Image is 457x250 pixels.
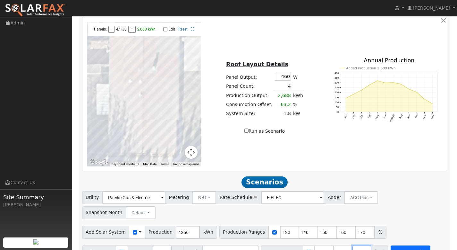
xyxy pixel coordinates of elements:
td: Panel Count: [225,82,274,91]
text: 250 [334,86,339,89]
text: 0 [337,111,339,113]
text: 50 [336,106,339,109]
text: 400 [334,72,339,75]
label: Edit [168,27,175,31]
td: System Size: [225,109,274,118]
button: NBT [192,191,216,204]
text: Sep [407,114,411,119]
span: Panels: [94,27,107,31]
td: kWh [292,91,304,100]
td: W [292,71,304,82]
td: 63.2 [274,100,292,109]
span: Add Solar System [82,226,130,239]
circle: onclick="" [401,84,402,85]
span: Scenarios [241,176,287,188]
td: kW [292,109,304,118]
input: Select a Utility [102,191,165,204]
td: Panel Output: [225,71,274,82]
text: Added Production 2,689 kWh [346,66,396,70]
span: Utility [82,191,103,204]
img: SolarFax [5,4,65,17]
a: Reset [178,27,188,31]
a: Open this area in Google Maps (opens a new window) [89,158,110,166]
a: Report a map error [173,162,199,166]
span: 4/130 [116,27,127,31]
text: 350 [334,76,339,79]
a: Terms (opens in new tab) [160,162,169,166]
circle: onclick="" [408,88,409,89]
text: 200 [334,91,339,94]
text: 100 [334,101,339,103]
td: Consumption Offset: [225,100,274,109]
td: % [292,100,304,109]
div: [PERSON_NAME] [3,201,69,208]
circle: onclick="" [385,82,386,83]
input: Select a Rate Schedule [261,191,324,204]
circle: onclick="" [432,103,433,104]
text: 300 [334,81,339,84]
td: 4 [274,82,292,91]
text: Aug [399,114,403,119]
text: [DATE] [389,114,395,122]
circle: onclick="" [393,82,394,83]
text: Jan [343,114,348,119]
span: Rate Schedule [216,191,261,204]
text: Nov [422,114,427,119]
button: + [128,26,136,33]
img: Google [89,158,110,166]
td: 2,688 [274,91,292,100]
text: Dec [430,114,435,119]
text: Feb [351,114,356,119]
td: Production Output: [225,91,274,100]
circle: onclick="" [369,85,370,85]
span: 2,688 kWh [137,27,156,31]
u: Roof Layout Details [226,61,288,67]
circle: onclick="" [353,94,354,94]
text: Apr [367,114,372,119]
text: May [375,114,379,119]
span: kWh [199,226,217,239]
text: 150 [334,96,339,99]
img: retrieve [33,239,38,245]
circle: onclick="" [416,92,417,93]
span: Production [145,226,176,239]
button: ACC Plus [344,191,378,204]
text: Oct [415,114,419,119]
label: Run as Scenario [244,128,285,135]
text: Annual Production [364,57,414,64]
circle: onclick="" [377,80,378,81]
button: Map camera controls [185,146,198,159]
span: % [375,226,386,239]
span: Adder [324,191,345,204]
span: Production Ranges [219,226,269,239]
circle: onclick="" [345,98,346,99]
a: Full Screen [191,27,194,31]
span: Metering [165,191,193,204]
span: Site Summary [3,193,69,201]
span: Snapshot Month [82,206,126,219]
td: 1.8 [274,109,292,118]
span: [PERSON_NAME] [413,5,450,11]
text: Mar [359,114,364,119]
input: Run as Scenario [244,129,249,133]
text: Jun [383,114,387,119]
button: - [108,26,114,33]
button: Keyboard shortcuts [112,162,139,166]
button: Default [126,206,156,219]
button: Map Data [143,162,157,166]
